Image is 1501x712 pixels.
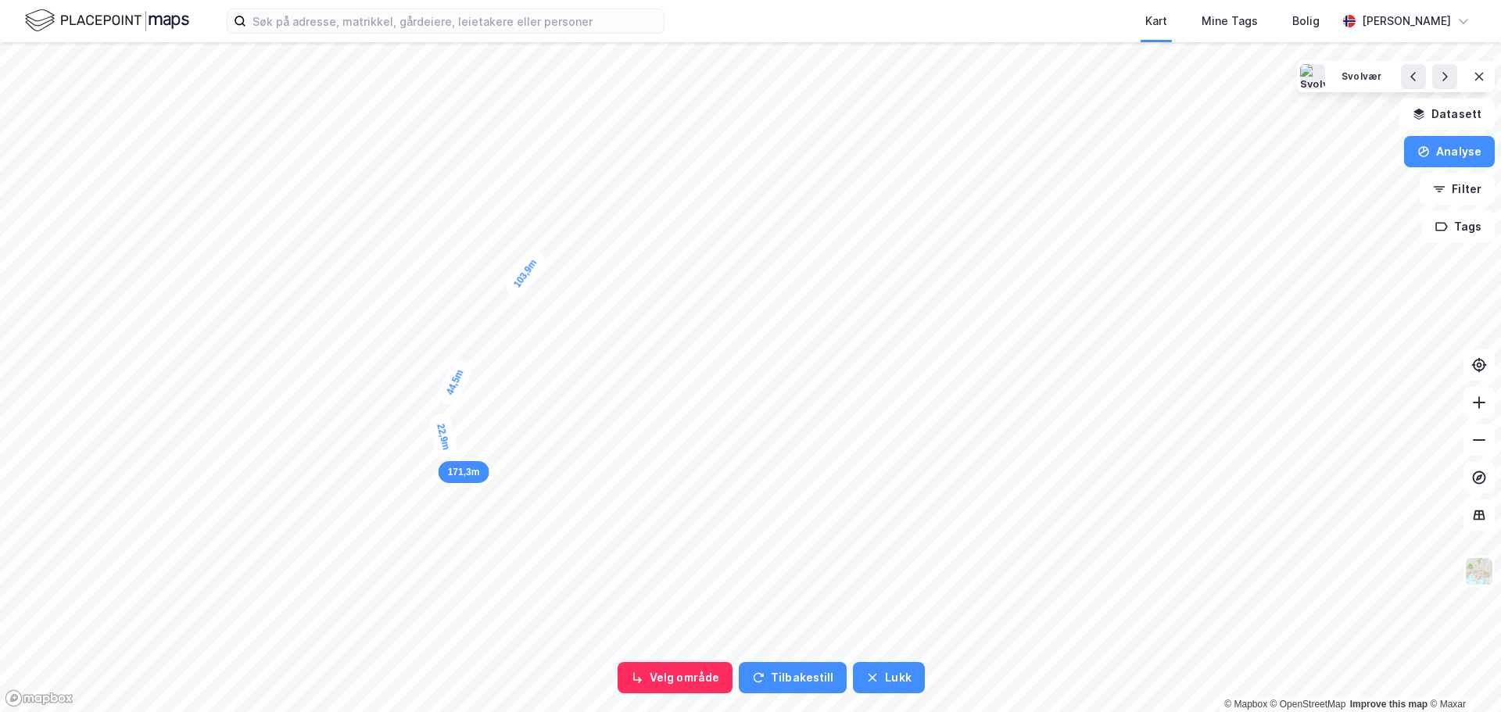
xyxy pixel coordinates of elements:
[1342,70,1381,84] div: Svolvær
[5,689,73,707] a: Mapbox homepage
[25,7,189,34] img: logo.f888ab2527a4732fd821a326f86c7f29.svg
[1464,556,1494,586] img: Z
[1350,699,1428,710] a: Improve this map
[1404,136,1495,167] button: Analyse
[1399,98,1495,130] button: Datasett
[1331,64,1392,89] button: Svolvær
[853,662,924,693] button: Lukk
[1422,211,1495,242] button: Tags
[428,413,460,462] div: Map marker
[1300,64,1325,89] img: Svolvær
[439,461,489,483] div: Map marker
[435,357,475,407] div: Map marker
[502,247,550,301] div: Map marker
[618,662,733,693] button: Velg område
[1270,699,1346,710] a: OpenStreetMap
[1420,174,1495,205] button: Filter
[1423,637,1501,712] div: Kontrollprogram for chat
[739,662,847,693] button: Tilbakestill
[1224,699,1267,710] a: Mapbox
[1362,12,1451,30] div: [PERSON_NAME]
[246,9,664,33] input: Søk på adresse, matrikkel, gårdeiere, leietakere eller personer
[1292,12,1320,30] div: Bolig
[1145,12,1167,30] div: Kart
[1423,637,1501,712] iframe: Chat Widget
[1202,12,1258,30] div: Mine Tags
